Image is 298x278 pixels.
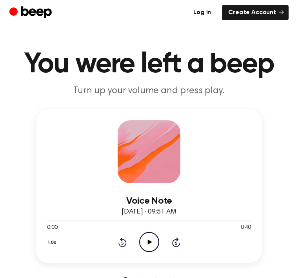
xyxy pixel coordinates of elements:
a: Create Account [222,5,289,20]
span: [DATE] · 09:51 AM [122,208,176,215]
a: Beep [9,5,54,20]
button: 1.0x [47,236,59,249]
h1: You were left a beep [9,50,289,79]
span: 0:40 [241,224,251,232]
h3: Voice Note [47,196,251,206]
p: Turn up your volume and press play. [9,85,289,97]
span: 0:00 [47,224,57,232]
a: Log in [187,5,217,20]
